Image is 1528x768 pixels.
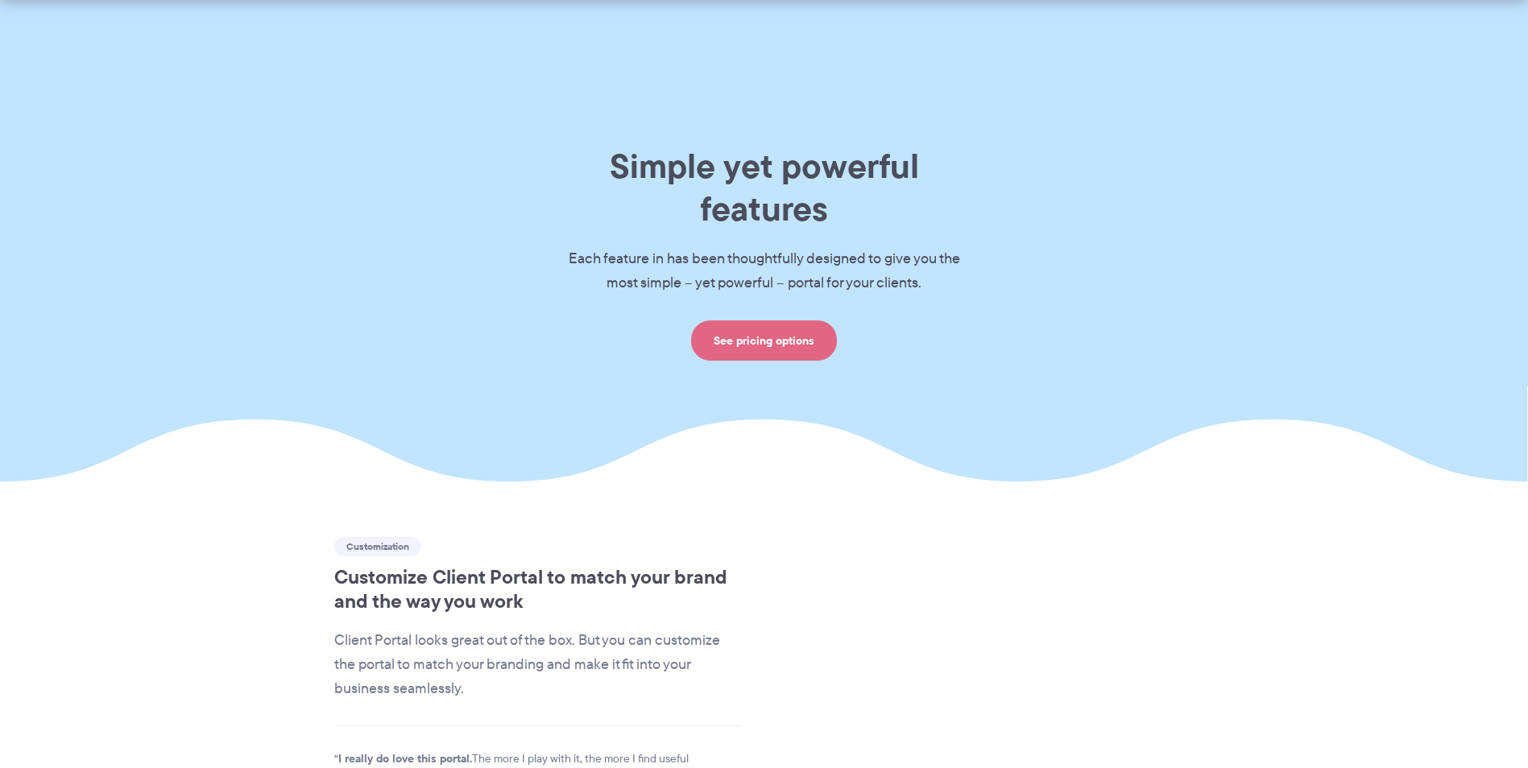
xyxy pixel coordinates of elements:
span: Customization [334,537,421,556]
p: Client Portal looks great out of the box. But you can customize the portal to match your branding... [334,629,741,701]
p: Each feature in has been thoughtfully designed to give you the most simple – yet powerful – porta... [543,247,986,295]
h2: Customize Client Portal to match your brand and the way you work [334,565,741,613]
h1: Simple yet powerful features [543,145,986,230]
strong: I really do love this portal. [338,749,472,767]
a: See pricing options [691,320,837,361]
